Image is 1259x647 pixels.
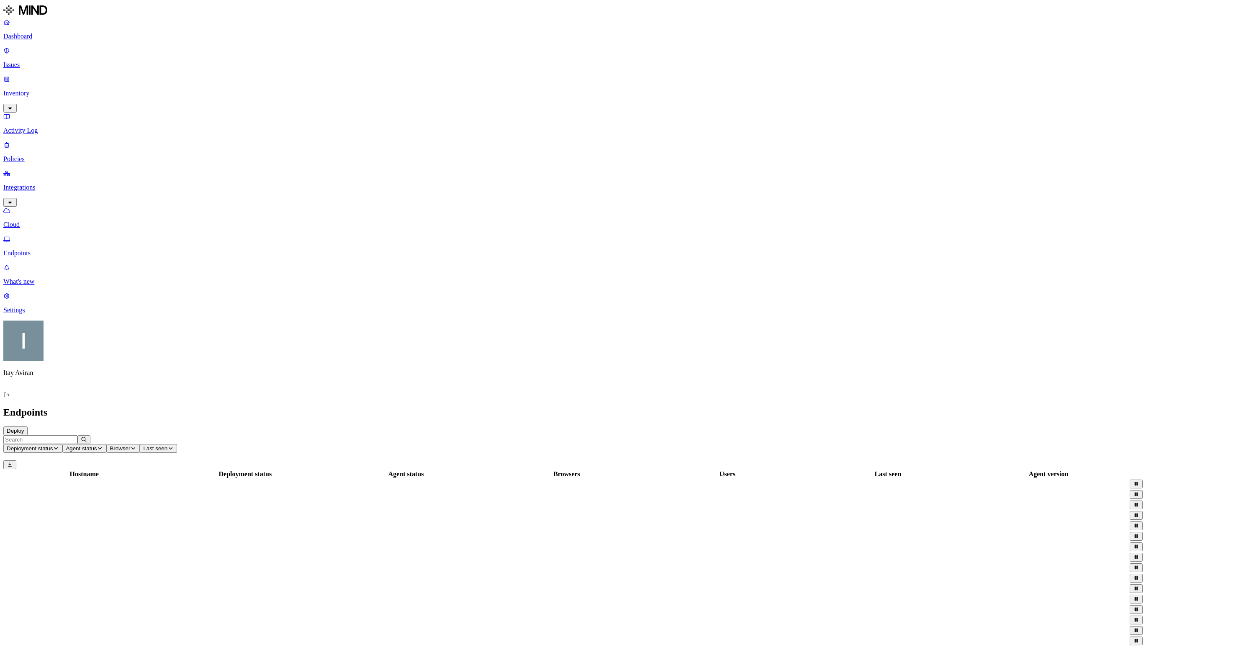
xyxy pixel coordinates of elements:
[110,445,130,452] span: Browser
[3,3,47,17] img: MIND
[5,470,164,478] div: Hostname
[165,470,325,478] div: Deployment status
[326,470,486,478] div: Agent status
[3,278,1256,285] p: What's new
[3,426,28,435] button: Deploy
[487,470,646,478] div: Browsers
[143,445,167,452] span: Last seen
[3,221,1256,229] p: Cloud
[3,33,1256,40] p: Dashboard
[969,470,1128,478] div: Agent version
[3,249,1256,257] p: Endpoints
[3,306,1256,314] p: Settings
[3,61,1256,69] p: Issues
[66,445,97,452] span: Agent status
[3,155,1256,163] p: Policies
[3,127,1256,134] p: Activity Log
[3,184,1256,191] p: Integrations
[3,90,1256,97] p: Inventory
[3,407,1256,418] h2: Endpoints
[648,470,807,478] div: Users
[3,321,44,361] img: Itay Aviran
[809,470,967,478] div: Last seen
[7,445,53,452] span: Deployment status
[3,435,77,444] input: Search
